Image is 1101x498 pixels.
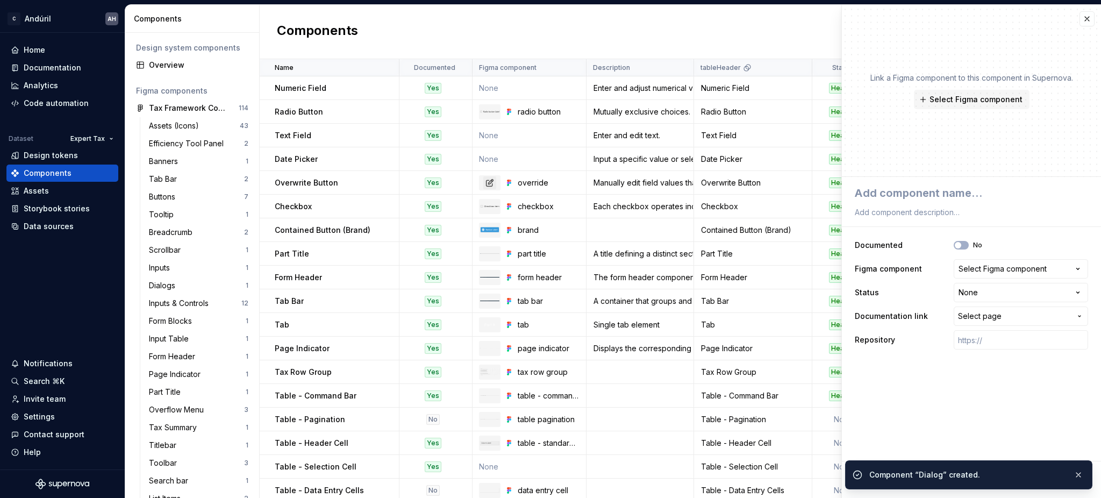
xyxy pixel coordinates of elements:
[149,298,213,309] div: Inputs & Controls
[829,130,857,141] div: Healthy
[480,204,499,209] img: checkbox
[145,348,253,365] a: Form Header1
[6,147,118,164] a: Design tokens
[24,203,90,214] div: Storybook stories
[275,390,356,401] p: Table - Command Bar
[518,390,580,401] div: table - command bar
[518,319,580,330] div: tab
[695,225,811,236] div: Contained Button (Brand)
[695,177,811,188] div: Overwrite Button
[695,319,811,330] div: Tab
[246,335,248,343] div: 1
[518,248,580,259] div: part title
[275,461,356,472] p: Table - Selection Cell
[426,485,440,496] div: No
[479,63,537,72] p: Figma component
[24,62,81,73] div: Documentation
[35,479,89,489] a: Supernova Logo
[246,317,248,325] div: 1
[275,414,345,425] p: Table - Pagination
[480,253,499,254] img: part title
[695,438,811,449] div: Table - Header Cell
[275,485,364,496] p: Table - Data Entry Cells
[6,182,118,200] a: Assets
[473,455,587,479] td: None
[149,245,185,255] div: Scrollbar
[145,312,253,330] a: Form Blocks1
[483,176,496,189] img: override
[587,272,693,283] div: The form header component provides a clear and concise title, optional subtitle to the content in...
[587,319,693,330] div: Single tab element
[587,296,693,307] div: A container that groups and displays tabs for navigating between different sections
[145,472,253,489] a: Search bar1
[149,156,182,167] div: Banners
[473,124,587,147] td: None
[9,134,33,143] div: Dataset
[8,12,20,25] div: C
[587,248,693,259] div: A title defining a distinct section of content within the page
[587,177,693,188] div: Manually edit field values that are otherwise system generated.
[518,296,580,307] div: tab bar
[829,319,857,330] div: Healthy
[695,106,811,117] div: Radio Button
[24,394,66,404] div: Invite team
[24,80,58,91] div: Analytics
[149,138,228,149] div: Efficiency Tool Panel
[425,130,441,141] div: Yes
[829,225,857,236] div: Healthy
[136,86,248,96] div: Figma components
[695,414,811,425] div: Table - Pagination
[246,246,248,254] div: 1
[812,455,875,479] td: None
[24,429,84,440] div: Contact support
[695,272,811,283] div: Form Header
[132,56,253,74] a: Overview
[24,168,72,179] div: Components
[425,201,441,212] div: Yes
[145,383,253,401] a: Part Title1
[973,241,982,250] label: No
[480,319,499,331] img: tab
[518,272,580,283] div: form header
[246,423,248,432] div: 1
[134,13,255,24] div: Components
[6,59,118,76] a: Documentation
[6,77,118,94] a: Analytics
[149,174,181,184] div: Tab Bar
[829,343,857,354] div: Healthy
[275,106,323,117] p: Radio Button
[473,147,587,171] td: None
[246,352,248,361] div: 1
[145,437,253,454] a: Titlebar1
[473,76,587,100] td: None
[829,272,857,283] div: Healthy
[6,95,118,112] a: Code automation
[855,264,922,274] label: Figma component
[695,201,811,212] div: Checkbox
[425,296,441,307] div: Yes
[829,83,857,94] div: Healthy
[480,395,499,396] img: table - command bar
[425,461,441,472] div: Yes
[695,154,811,165] div: Date Picker
[518,485,580,496] div: data entry cell
[149,262,174,273] div: Inputs
[246,370,248,379] div: 1
[149,316,196,326] div: Form Blocks
[695,343,811,354] div: Page Indicator
[695,367,811,378] div: Tax Row Group
[587,201,693,212] div: Each checkbox operates independently unless part of a grouped interaction.
[426,414,440,425] div: No
[829,177,857,188] div: Healthy
[149,458,181,468] div: Toolbar
[518,414,580,425] div: table pagination
[275,367,332,378] p: Tax Row Group
[6,41,118,59] a: Home
[145,206,253,223] a: Tooltip1
[6,165,118,182] a: Components
[587,130,693,141] div: Enter and edit text.
[587,83,693,94] div: Enter and adjust numerical values.
[518,201,580,212] div: checkbox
